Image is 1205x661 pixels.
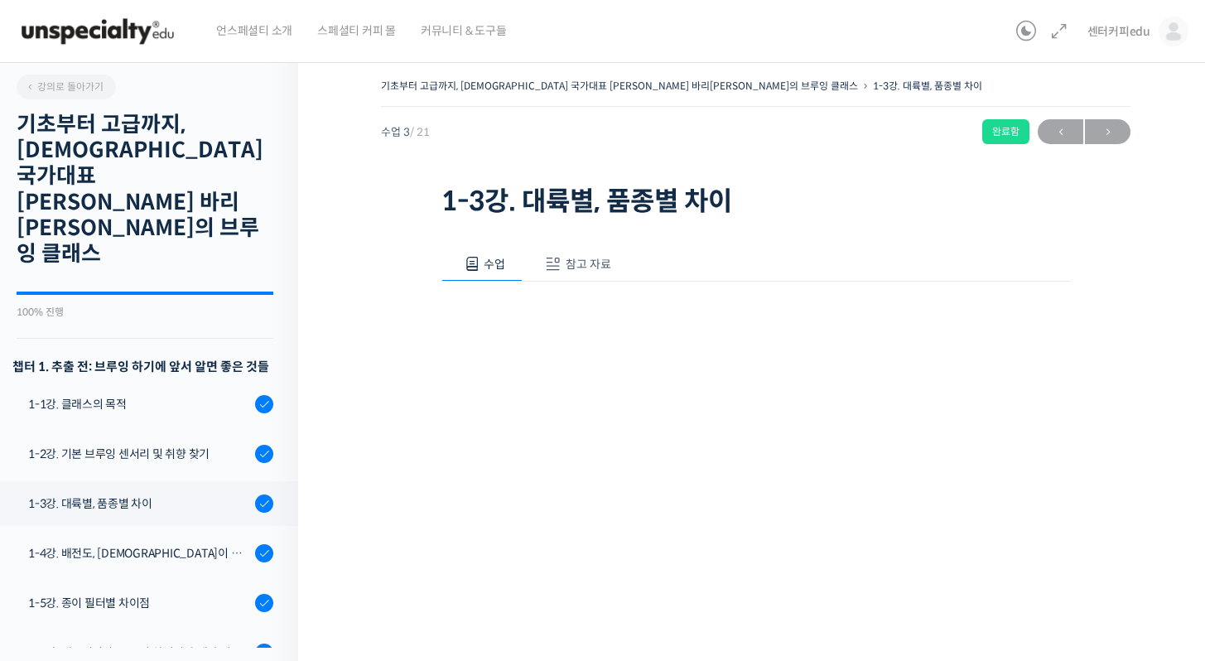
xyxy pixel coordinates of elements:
span: → [1085,121,1130,143]
a: 강의로 돌아가기 [17,75,116,99]
span: ← [1038,121,1083,143]
div: 100% 진행 [17,307,273,317]
a: 기초부터 고급까지, [DEMOGRAPHIC_DATA] 국가대표 [PERSON_NAME] 바리[PERSON_NAME]의 브루잉 클래스 [381,80,858,92]
a: ←이전 [1038,119,1083,144]
div: 1-4강. 배전도, [DEMOGRAPHIC_DATA]이 미치는 영향 [28,544,250,562]
a: 1-3강. 대륙별, 품종별 차이 [873,80,982,92]
span: 수업 [484,257,505,272]
div: 완료함 [982,119,1029,144]
div: 1-1강. 클래스의 목적 [28,395,250,413]
span: 수업 3 [381,127,430,138]
a: 다음→ [1085,119,1130,144]
h3: 챕터 1. 추출 전: 브루잉 하기에 앞서 알면 좋은 것들 [12,355,273,378]
span: / 21 [410,125,430,139]
span: 센터커피edu [1087,24,1150,39]
div: 1-2강. 기본 브루잉 센서리 및 취향 찾기 [28,445,250,463]
span: 강의로 돌아가기 [25,80,104,93]
div: 1-5강. 종이 필터별 차이점 [28,594,250,612]
span: 참고 자료 [566,257,611,272]
h1: 1-3강. 대륙별, 품종별 차이 [441,186,1071,217]
h2: 기초부터 고급까지, [DEMOGRAPHIC_DATA] 국가대표 [PERSON_NAME] 바리[PERSON_NAME]의 브루잉 클래스 [17,112,273,267]
div: 1-3강. 대륙별, 품종별 차이 [28,495,250,513]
